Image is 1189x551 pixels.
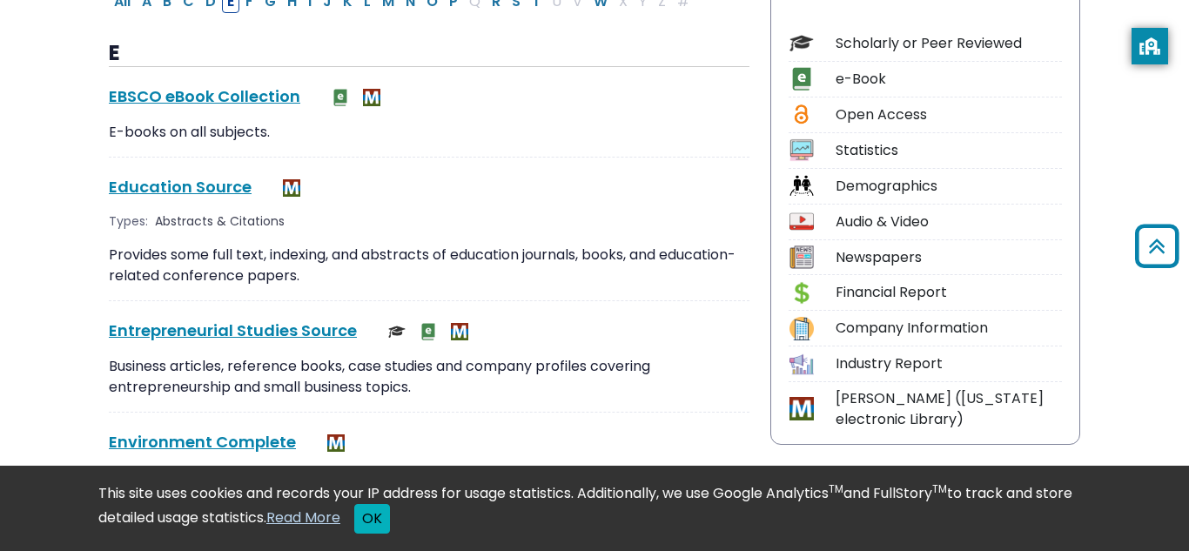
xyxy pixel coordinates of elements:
[98,483,1091,534] div: This site uses cookies and records your IP address for usage statistics. Additionally, we use Goo...
[109,122,749,143] p: E-books on all subjects.
[451,323,468,340] img: MeL (Michigan electronic Library)
[836,353,1062,374] div: Industry Report
[836,388,1062,430] div: [PERSON_NAME] ([US_STATE] electronic Library)
[790,103,812,126] img: Icon Open Access
[1132,28,1168,64] button: privacy banner
[932,481,947,496] sup: TM
[109,245,749,286] p: Provides some full text, indexing, and abstracts of education journals, books, and education-rela...
[836,282,1062,303] div: Financial Report
[836,176,1062,197] div: Demographics
[354,504,390,534] button: Close
[836,104,1062,125] div: Open Access
[420,323,437,340] img: e-Book
[836,212,1062,232] div: Audio & Video
[1129,232,1185,260] a: Back to Top
[789,31,813,55] img: Icon Scholarly or Peer Reviewed
[266,507,340,527] a: Read More
[363,89,380,106] img: MeL (Michigan electronic Library)
[155,212,288,231] div: Abstracts & Citations
[836,247,1062,268] div: Newspapers
[789,353,813,376] img: Icon Industry Report
[789,317,813,340] img: Icon Company Information
[836,33,1062,54] div: Scholarly or Peer Reviewed
[789,174,813,198] img: Icon Demographics
[829,481,843,496] sup: TM
[283,179,300,197] img: MeL (Michigan electronic Library)
[789,397,813,420] img: Icon MeL (Michigan electronic Library)
[109,41,749,67] h3: E
[789,245,813,269] img: Icon Newspapers
[836,69,1062,90] div: e-Book
[327,434,345,452] img: MeL (Michigan electronic Library)
[109,431,296,453] a: Environment Complete
[789,281,813,305] img: Icon Financial Report
[388,323,406,340] img: Scholarly or Peer Reviewed
[836,318,1062,339] div: Company Information
[789,210,813,233] img: Icon Audio & Video
[789,67,813,91] img: Icon e-Book
[109,319,357,341] a: Entrepreneurial Studies Source
[332,89,349,106] img: e-Book
[109,212,148,231] span: Types:
[109,356,749,398] p: Business articles, reference books, case studies and company profiles covering entrepreneurship a...
[789,138,813,162] img: Icon Statistics
[109,176,252,198] a: Education Source
[109,85,300,107] a: EBSCO eBook Collection
[836,140,1062,161] div: Statistics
